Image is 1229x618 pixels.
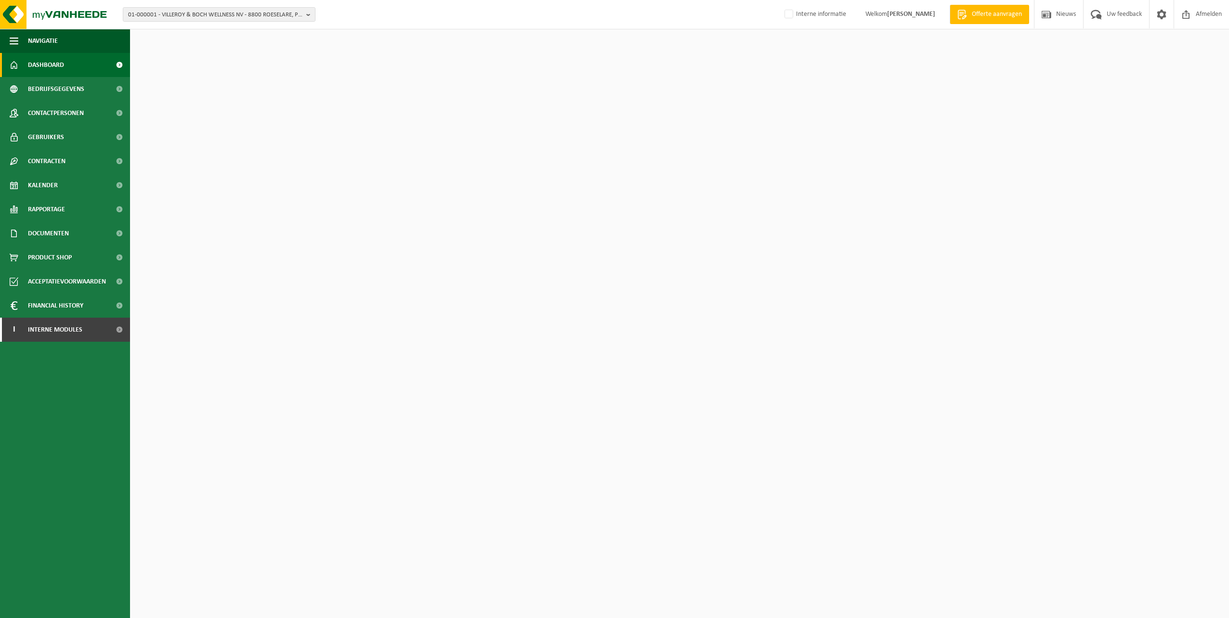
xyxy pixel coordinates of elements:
span: Documenten [28,221,69,245]
span: Financial History [28,294,83,318]
span: Dashboard [28,53,64,77]
span: Contactpersonen [28,101,84,125]
span: Rapportage [28,197,65,221]
span: Contracten [28,149,65,173]
span: Kalender [28,173,58,197]
span: Offerte aanvragen [969,10,1024,19]
span: Acceptatievoorwaarden [28,270,106,294]
span: Product Shop [28,245,72,270]
span: I [10,318,18,342]
span: Bedrijfsgegevens [28,77,84,101]
button: 01-000001 - VILLEROY & BOCH WELLNESS NV - 8800 ROESELARE, POPULIERSTRAAT 1 [123,7,315,22]
span: Gebruikers [28,125,64,149]
strong: [PERSON_NAME] [887,11,935,18]
span: Navigatie [28,29,58,53]
label: Interne informatie [783,7,846,22]
span: 01-000001 - VILLEROY & BOCH WELLNESS NV - 8800 ROESELARE, POPULIERSTRAAT 1 [128,8,302,22]
span: Interne modules [28,318,82,342]
a: Offerte aanvragen [950,5,1029,24]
